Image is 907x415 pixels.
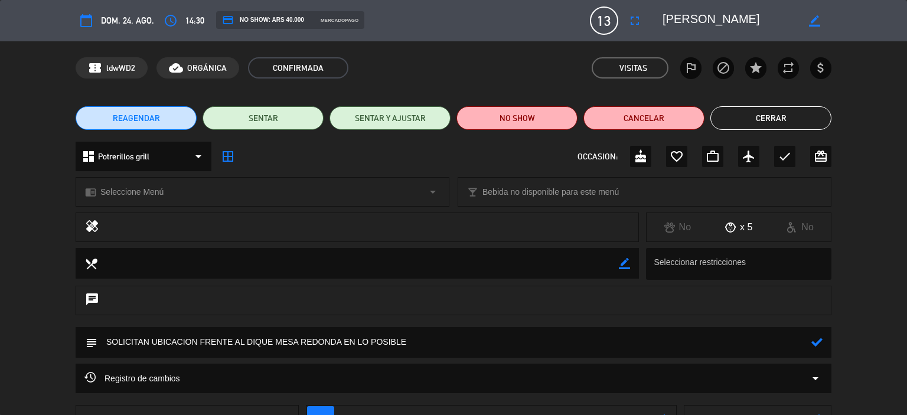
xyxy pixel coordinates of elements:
div: No [647,220,708,235]
span: 14:30 [185,14,204,28]
span: 13 [590,6,618,35]
button: Cancelar [583,106,704,130]
button: Cerrar [710,106,831,130]
i: dashboard [81,149,96,164]
i: cake [634,149,648,164]
i: card_giftcard [814,149,828,164]
i: arrow_drop_down [808,371,823,385]
i: block [716,61,730,75]
i: arrow_drop_down [191,149,205,164]
i: border_all [221,149,235,164]
i: favorite_border [670,149,684,164]
i: outlined_flag [684,61,698,75]
i: chat [85,292,99,309]
span: confirmation_number [88,61,102,75]
i: cloud_done [169,61,183,75]
i: border_color [619,258,630,269]
div: x 5 [708,220,769,235]
span: Bebida no disponible para este menú [482,185,619,199]
span: mercadopago [321,17,358,24]
button: SENTAR [203,106,324,130]
i: attach_money [814,61,828,75]
button: SENTAR Y AJUSTAR [329,106,451,130]
i: subject [84,336,97,349]
span: Potrerillos grill [98,150,149,164]
button: calendar_today [76,10,97,31]
i: local_dining [84,257,97,270]
i: check [778,149,792,164]
i: repeat [781,61,795,75]
i: airplanemode_active [742,149,756,164]
button: fullscreen [624,10,645,31]
i: chrome_reader_mode [85,187,96,198]
i: credit_card [222,14,234,26]
i: access_time [164,14,178,28]
button: NO SHOW [456,106,578,130]
span: NO SHOW: ARS 40.000 [222,14,304,26]
i: border_color [809,15,820,27]
i: star [749,61,763,75]
i: fullscreen [628,14,642,28]
button: REAGENDAR [76,106,197,130]
div: No [769,220,831,235]
button: access_time [160,10,181,31]
span: OCCASION: [578,150,618,164]
span: REAGENDAR [113,112,160,125]
i: local_bar [467,187,478,198]
span: CONFIRMADA [248,57,348,79]
i: calendar_today [79,14,93,28]
i: arrow_drop_down [426,185,440,199]
span: Registro de cambios [84,371,180,385]
span: dom. 24, ago. [101,14,154,28]
span: ORGÁNICA [187,61,227,75]
i: healing [85,219,99,236]
span: Seleccione Menú [100,185,164,199]
em: Visitas [619,61,647,75]
i: work_outline [706,149,720,164]
span: ldwWD2 [106,61,135,75]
